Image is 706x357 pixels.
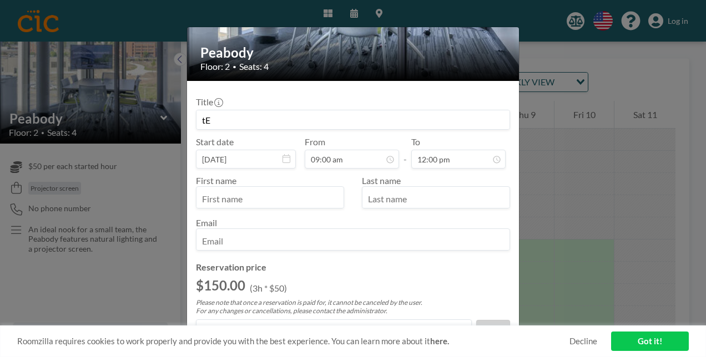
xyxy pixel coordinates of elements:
h4: Reservation price [196,262,510,273]
label: First name [196,175,236,186]
a: here. [430,336,449,346]
h2: $150.00 [196,277,245,294]
span: Roomzilla requires cookies to work properly and provide you with the best experience. You can lea... [17,336,569,346]
input: Last name [362,189,510,208]
a: Got it! [611,331,689,351]
span: • [233,63,236,71]
label: Start date [196,136,234,147]
label: Last name [362,175,401,186]
span: Floor: 2 [200,61,230,72]
label: Title [196,96,222,108]
label: To [411,136,420,147]
input: Email [196,231,510,250]
input: Guest reservation [196,110,510,129]
input: Enter promo code [196,320,471,339]
span: Seats: 4 [239,61,269,72]
label: Email [196,217,217,228]
button: APPLY [476,320,510,339]
p: Please note that once a reservation is paid for, it cannot be canceled by the user. For any chang... [196,298,510,315]
label: From [305,136,325,147]
p: (3h * $50) [250,283,287,294]
h2: Peabody [200,44,507,61]
input: First name [196,189,344,208]
span: - [404,140,407,165]
a: Decline [569,336,597,346]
